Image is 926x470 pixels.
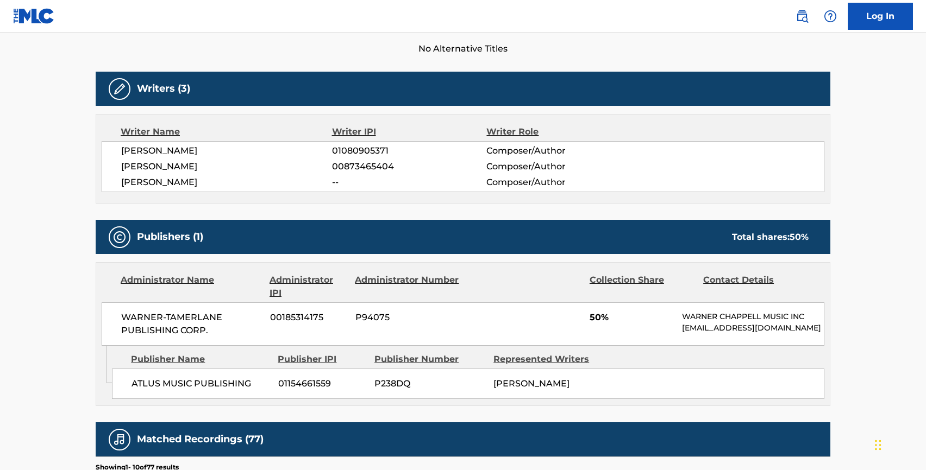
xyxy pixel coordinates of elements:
[332,176,486,189] span: --
[121,125,332,138] div: Writer Name
[137,82,190,95] h5: Writers (3)
[270,274,347,300] div: Administrator IPI
[493,353,604,366] div: Represented Writers
[875,429,881,461] div: Drag
[278,377,366,390] span: 01154661559
[486,160,627,173] span: Composer/Author
[374,353,485,366] div: Publisher Number
[113,433,126,446] img: Matched Recordings
[732,231,809,244] div: Total shares:
[113,231,126,244] img: Publishers
[332,144,486,157] span: 01080905371
[374,377,485,390] span: P238DQ
[332,125,487,138] div: Writer IPI
[13,8,55,24] img: MLC Logo
[131,353,270,366] div: Publisher Name
[872,418,926,470] iframe: Chat Widget
[493,378,570,389] span: [PERSON_NAME]
[790,232,809,242] span: 50 %
[332,160,486,173] span: 00873465404
[590,311,674,324] span: 50%
[137,231,203,243] h5: Publishers (1)
[121,176,332,189] span: [PERSON_NAME]
[486,176,627,189] span: Composer/Author
[682,311,824,322] p: WARNER CHAPPELL MUSIC INC
[819,5,841,27] div: Help
[121,160,332,173] span: [PERSON_NAME]
[121,144,332,157] span: [PERSON_NAME]
[703,274,809,300] div: Contact Details
[824,10,837,23] img: help
[682,322,824,334] p: [EMAIL_ADDRESS][DOMAIN_NAME]
[137,433,264,446] h5: Matched Recordings (77)
[132,377,270,390] span: ATLUS MUSIC PUBLISHING
[796,10,809,23] img: search
[848,3,913,30] a: Log In
[121,311,262,337] span: WARNER-TAMERLANE PUBLISHING CORP.
[590,274,695,300] div: Collection Share
[270,311,347,324] span: 00185314175
[278,353,366,366] div: Publisher IPI
[486,144,627,157] span: Composer/Author
[355,274,460,300] div: Administrator Number
[121,274,261,300] div: Administrator Name
[791,5,813,27] a: Public Search
[355,311,461,324] span: P94075
[486,125,627,138] div: Writer Role
[96,42,830,55] span: No Alternative Titles
[113,82,126,96] img: Writers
